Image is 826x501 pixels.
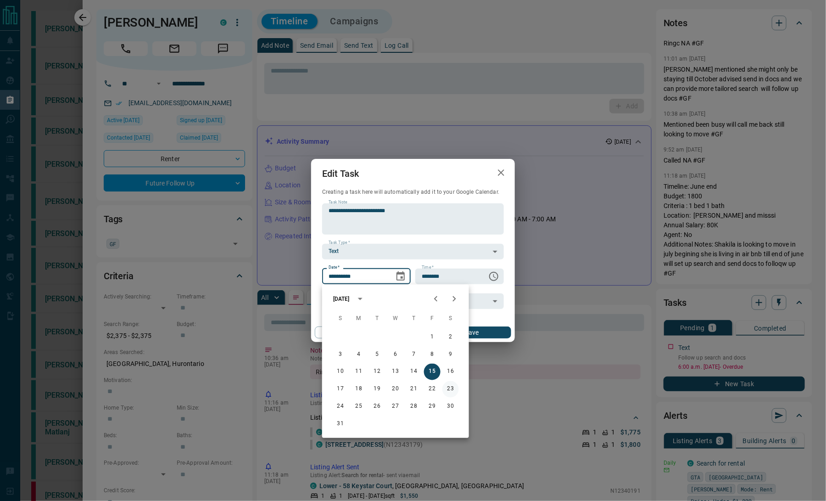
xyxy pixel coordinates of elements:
[333,295,350,303] div: [DATE]
[442,346,459,363] button: 9
[329,265,340,270] label: Date
[369,381,385,398] button: 19
[332,416,349,433] button: 31
[387,381,404,398] button: 20
[391,267,410,286] button: Choose date, selected date is Aug 15, 2025
[369,399,385,415] button: 26
[387,310,404,328] span: Wednesday
[433,326,511,338] button: Save
[445,290,463,308] button: Next month
[351,364,367,380] button: 11
[369,346,385,363] button: 5
[352,291,368,307] button: calendar view is open, switch to year view
[406,381,422,398] button: 21
[442,310,459,328] span: Saturday
[406,310,422,328] span: Thursday
[424,310,441,328] span: Friday
[424,399,441,415] button: 29
[332,399,349,415] button: 24
[442,364,459,380] button: 16
[387,399,404,415] button: 27
[422,265,434,270] label: Time
[369,310,385,328] span: Tuesday
[369,364,385,380] button: 12
[406,399,422,415] button: 28
[485,267,503,286] button: Choose time, selected time is 6:00 AM
[332,310,349,328] span: Sunday
[351,381,367,398] button: 18
[442,329,459,345] button: 2
[351,310,367,328] span: Monday
[332,346,349,363] button: 3
[332,364,349,380] button: 10
[406,346,422,363] button: 7
[424,329,441,345] button: 1
[315,326,393,338] button: Cancel
[442,381,459,398] button: 23
[427,290,445,308] button: Previous month
[424,364,441,380] button: 15
[332,381,349,398] button: 17
[322,188,504,196] p: Creating a task here will automatically add it to your Google Calendar.
[424,381,441,398] button: 22
[387,346,404,363] button: 6
[329,199,347,205] label: Task Note
[322,244,504,259] div: Text
[329,240,350,246] label: Task Type
[387,364,404,380] button: 13
[442,399,459,415] button: 30
[351,346,367,363] button: 4
[424,346,441,363] button: 8
[311,159,370,188] h2: Edit Task
[406,364,422,380] button: 14
[351,399,367,415] button: 25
